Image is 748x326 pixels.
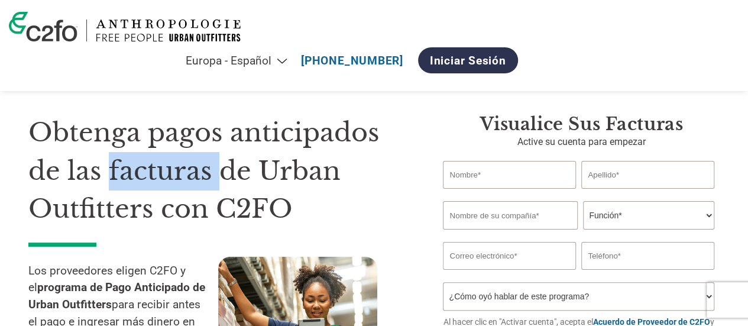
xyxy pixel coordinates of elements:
[418,47,518,73] a: Iniciar sesión
[28,280,205,311] strong: programa de Pago Anticipado de Urban Outfitters
[301,54,403,67] a: [PHONE_NUMBER]
[443,190,575,196] div: Invalid first name or first name is too long
[443,242,575,270] input: Invalid Email format
[443,161,575,189] input: Nombre*
[581,190,714,196] div: Invalid last name or last name is too long
[581,271,714,277] div: Inavlid Phone Number
[581,242,714,270] input: Teléfono*
[9,12,77,41] img: c2fo logo
[443,135,720,149] p: Active su cuenta para empezar
[443,114,720,135] h3: Visualice sus facturas
[583,201,714,230] select: Title/Role
[96,20,241,41] img: Urban Outfitters
[443,271,575,277] div: Inavlid Email Address
[28,114,407,228] h1: Obtenga pagos anticipados de las facturas de Urban Outfitters con C2FO
[443,201,577,230] input: Nombre de su compañía*
[581,161,714,189] input: Apellido*
[443,231,714,237] div: Invalid company name or company name is too long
